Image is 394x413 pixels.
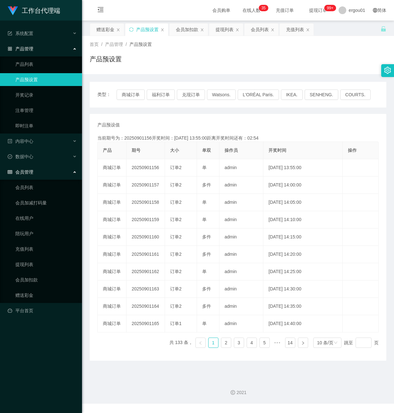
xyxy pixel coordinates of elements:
td: [DATE] 14:10:00 [263,211,343,228]
td: admin [219,263,263,280]
td: 20250901165 [127,315,165,332]
span: 单 [202,269,207,274]
td: 商城订单 [98,298,127,315]
span: 订单1 [170,321,182,326]
td: 20250901161 [127,246,165,263]
i: 图标: menu-fold [90,0,111,21]
a: 5 [260,338,269,348]
h1: 工作台代理端 [22,0,60,21]
a: 产品列表 [15,58,77,71]
i: 图标: close [200,28,204,32]
a: 提现列表 [15,258,77,271]
a: 即时注单 [15,119,77,132]
span: 数据中心 [8,154,33,159]
span: 订单2 [170,304,182,309]
td: [DATE] 13:55:00 [263,159,343,176]
i: 图标: left [199,341,202,345]
i: 图标: check-circle-o [8,154,12,159]
h1: 产品预设置 [90,54,122,64]
span: 订单2 [170,200,182,205]
td: [DATE] 14:00:00 [263,176,343,194]
span: 产品管理 [105,42,123,47]
span: 订单2 [170,217,182,222]
td: 商城订单 [98,280,127,298]
td: 商城订单 [98,263,127,280]
span: / [101,42,103,47]
i: 图标: down [334,341,338,345]
i: 图标: form [8,31,12,36]
td: 商城订单 [98,176,127,194]
span: 多件 [202,234,211,239]
span: 产品预设值 [97,122,120,128]
div: 会员加扣款 [176,23,198,36]
li: 上一页 [195,338,206,348]
span: 操作 [348,148,357,153]
td: admin [219,315,263,332]
span: 订单2 [170,234,182,239]
a: 1 [209,338,218,348]
td: 商城订单 [98,246,127,263]
div: 充值列表 [286,23,304,36]
span: 产品 [103,148,112,153]
li: 3 [234,338,244,348]
div: 2021 [87,389,389,396]
td: 20250901160 [127,228,165,246]
i: 图标: right [301,341,305,345]
span: 单 [202,165,207,170]
td: admin [219,298,263,315]
td: admin [219,280,263,298]
i: 图标: appstore-o [8,47,12,51]
a: 会员加减打码量 [15,196,77,209]
i: 图标: table [8,170,12,174]
td: 20250901159 [127,211,165,228]
a: 充值列表 [15,243,77,255]
td: 商城订单 [98,211,127,228]
td: [DATE] 14:30:00 [263,280,343,298]
td: 20250901164 [127,298,165,315]
span: / [126,42,127,47]
td: 商城订单 [98,228,127,246]
span: 提现订单 [306,8,330,13]
li: 向后 5 页 [272,338,283,348]
span: 多件 [202,182,211,187]
td: 20250901158 [127,194,165,211]
i: 图标: global [373,8,377,13]
i: 图标: profile [8,139,12,143]
td: 商城订单 [98,315,127,332]
li: 下一页 [298,338,308,348]
span: 系统配置 [8,31,33,36]
a: 3 [234,338,244,348]
td: 商城订单 [98,159,127,176]
li: 共 133 条， [169,338,193,348]
button: COURTS. [340,90,371,100]
div: 产品预设置 [136,23,159,36]
span: 单双 [202,148,211,153]
td: 商城订单 [98,194,127,211]
button: 商城订单 [117,90,145,100]
button: IKEA. [281,90,303,100]
a: 会员加扣款 [15,273,77,286]
div: 提现列表 [216,23,234,36]
td: [DATE] 14:05:00 [263,194,343,211]
div: 赠送彩金 [96,23,114,36]
i: 图标: setting [384,67,391,74]
i: 图标: copyright [231,390,235,395]
i: 图标: unlock [381,26,386,32]
a: 在线用户 [15,212,77,225]
div: 当前期号为：20250901156开奖时间：[DATE] 13:55:00距离开奖时间还有：02:54 [97,135,379,142]
i: 图标: close [271,28,275,32]
span: 内容中心 [8,139,33,144]
span: 多件 [202,304,211,309]
img: logo.9652507e.png [8,6,18,15]
div: 10 条/页 [317,338,333,348]
span: 开奖时间 [268,148,286,153]
sup: 1047 [324,5,336,11]
span: 订单2 [170,165,182,170]
td: [DATE] 14:35:00 [263,298,343,315]
td: 20250901162 [127,263,165,280]
button: 福利订单 [147,90,175,100]
span: 期号 [132,148,141,153]
span: 充值订单 [273,8,297,13]
li: 14 [285,338,295,348]
button: 兑现订单 [177,90,205,100]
